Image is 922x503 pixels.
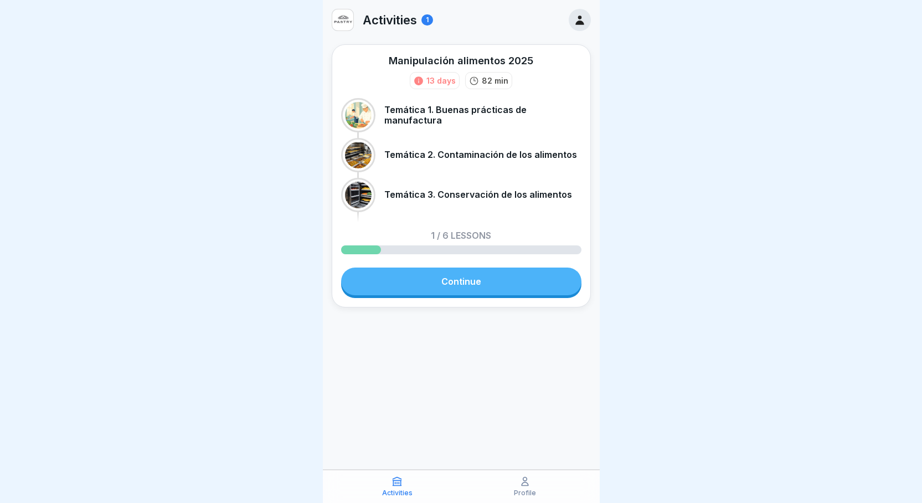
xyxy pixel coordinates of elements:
p: 1 / 6 lessons [431,231,491,240]
p: Profile [514,489,536,497]
div: Manipulación alimentos 2025 [389,54,533,68]
p: Activities [382,489,413,497]
p: Temática 3. Conservación de los alimentos [384,189,572,200]
div: 13 days [426,75,456,86]
p: Temática 2. Contaminación de los alimentos [384,150,577,160]
p: 82 min [482,75,508,86]
img: iul5qwversj33u15y8qp7nzo.png [332,9,353,30]
p: Temática 1. Buenas prácticas de manufactura [384,105,581,126]
div: 1 [421,14,433,25]
a: Continue [341,268,581,295]
p: Activities [363,13,417,27]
